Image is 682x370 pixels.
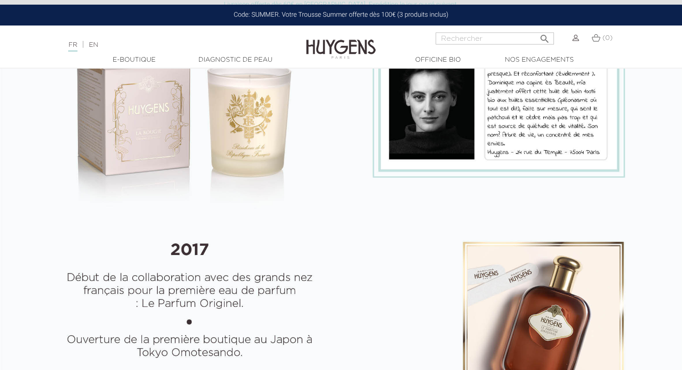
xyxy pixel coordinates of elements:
input: Rechercher [436,32,554,45]
a: Officine Bio [392,55,484,65]
a: Nos engagements [493,55,585,65]
a: EN [89,42,98,48]
div: | [64,39,277,51]
img: Huygens [306,25,376,60]
a: E-Boutique [88,55,180,65]
span: (0) [602,35,612,41]
i:  [539,31,550,42]
a: Diagnostic de peau [189,55,282,65]
a: FR [68,42,77,51]
button:  [536,30,553,42]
